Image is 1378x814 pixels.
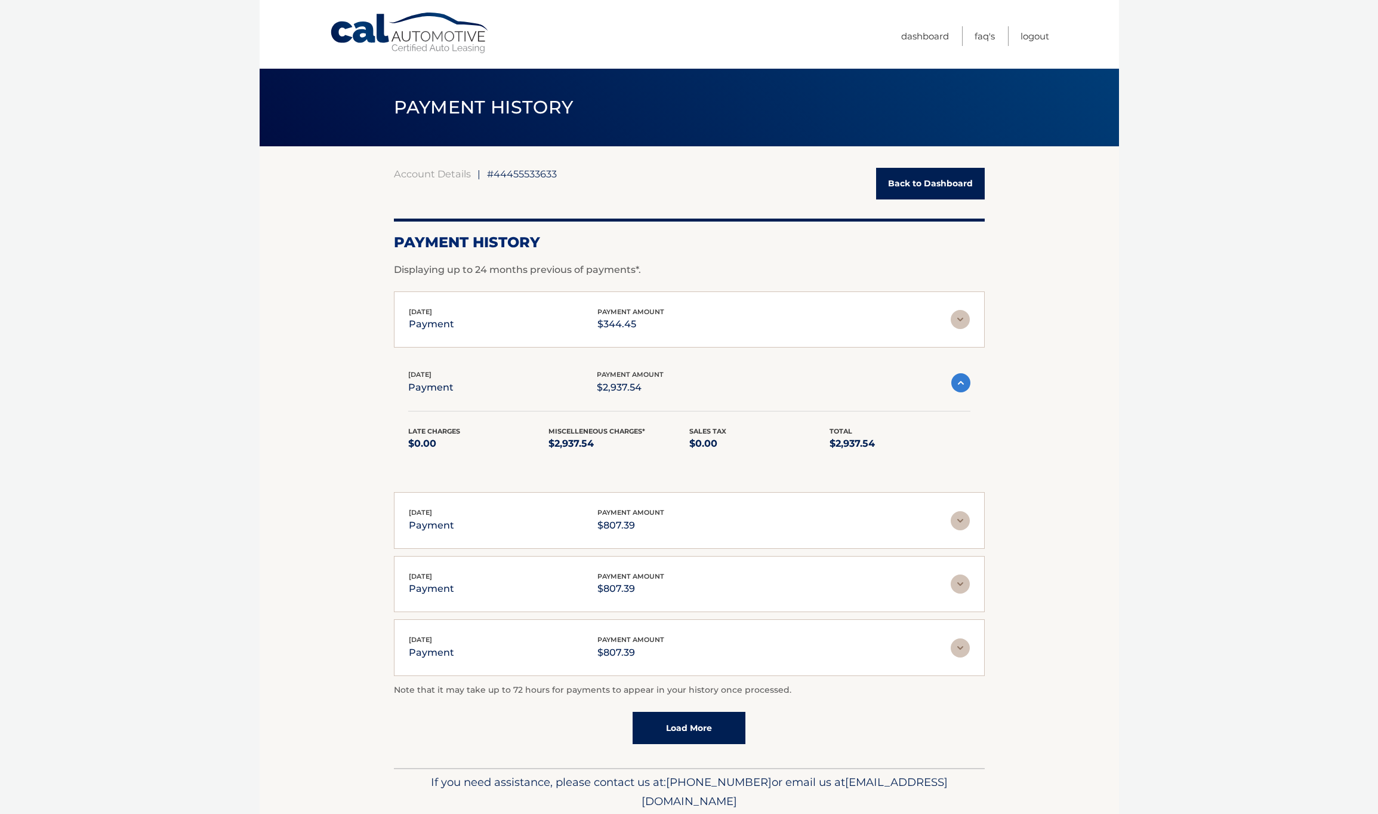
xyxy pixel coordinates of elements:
[597,508,664,517] span: payment amount
[409,308,432,316] span: [DATE]
[487,168,557,180] span: #44455533633
[597,517,664,534] p: $807.39
[597,644,664,661] p: $807.39
[409,508,432,517] span: [DATE]
[408,435,549,452] p: $0.00
[402,773,977,811] p: If you need assistance, please contact us at: or email us at
[597,370,664,379] span: payment amount
[477,168,480,180] span: |
[951,638,970,658] img: accordion-rest.svg
[830,435,970,452] p: $2,937.54
[409,517,454,534] p: payment
[951,511,970,530] img: accordion-rest.svg
[1021,26,1049,46] a: Logout
[409,316,454,333] p: payment
[666,775,772,789] span: [PHONE_NUMBER]
[633,712,745,744] a: Load More
[597,316,664,333] p: $344.45
[597,572,664,580] span: payment amount
[830,427,852,435] span: Total
[975,26,995,46] a: FAQ's
[597,580,664,597] p: $807.39
[394,263,985,277] p: Displaying up to 24 months previous of payments*.
[876,168,985,199] a: Back to Dashboard
[901,26,949,46] a: Dashboard
[409,644,454,661] p: payment
[394,96,574,118] span: PAYMENT HISTORY
[951,575,970,594] img: accordion-rest.svg
[394,168,471,180] a: Account Details
[408,370,431,379] span: [DATE]
[329,12,491,54] a: Cal Automotive
[548,435,689,452] p: $2,937.54
[409,572,432,580] span: [DATE]
[548,427,645,435] span: Miscelleneous Charges*
[409,580,454,597] p: payment
[597,308,664,316] span: payment amount
[394,234,985,251] h2: Payment History
[408,427,460,435] span: Late Charges
[689,427,726,435] span: Sales Tax
[597,635,664,644] span: payment amount
[951,310,970,329] img: accordion-rest.svg
[951,373,970,392] img: accordion-active.svg
[408,379,454,396] p: payment
[597,379,664,396] p: $2,937.54
[394,683,985,698] p: Note that it may take up to 72 hours for payments to appear in your history once processed.
[689,435,830,452] p: $0.00
[409,635,432,644] span: [DATE]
